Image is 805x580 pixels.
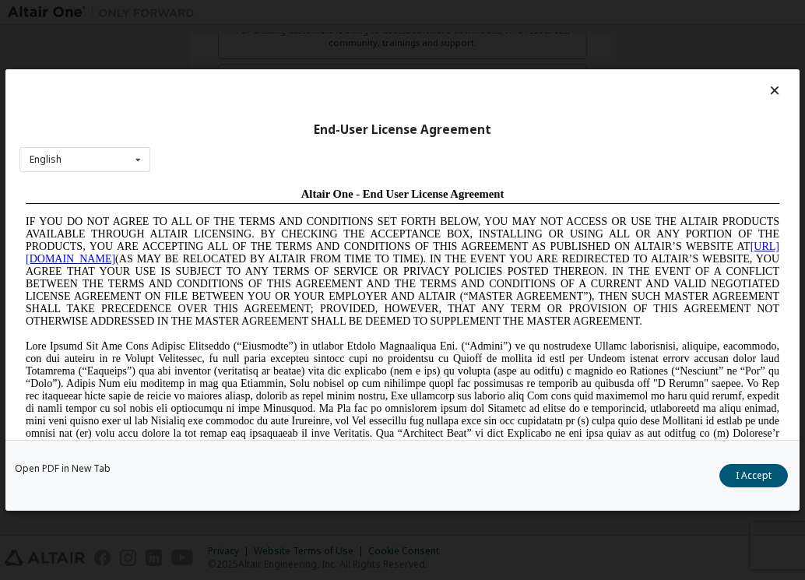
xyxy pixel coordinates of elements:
[30,155,62,164] div: English
[15,464,111,473] a: Open PDF in New Tab
[19,122,786,138] div: End-User License Agreement
[6,59,760,83] a: [URL][DOMAIN_NAME]
[719,464,788,487] button: I Accept
[6,159,760,283] span: Lore Ipsumd Sit Ame Cons Adipisc Elitseddo (“Eiusmodte”) in utlabor Etdolo Magnaaliqua Eni. (“Adm...
[6,34,760,146] span: IF YOU DO NOT AGREE TO ALL OF THE TERMS AND CONDITIONS SET FORTH BELOW, YOU MAY NOT ACCESS OR USE...
[282,6,485,19] span: Altair One - End User License Agreement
